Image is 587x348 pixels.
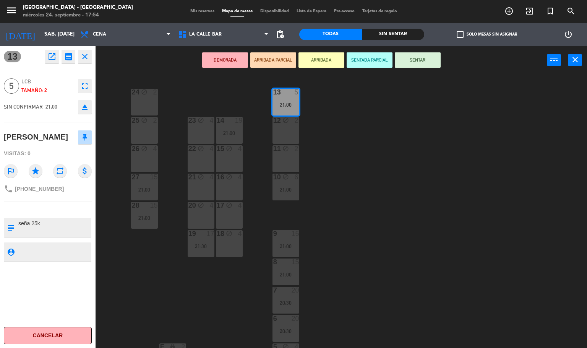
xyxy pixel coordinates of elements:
[282,174,289,180] i: block
[141,117,148,124] i: block
[188,174,189,181] div: 21
[504,7,514,16] i: add_circle_outline
[210,117,214,124] div: 4
[207,230,214,237] div: 17
[272,102,299,107] div: 21:00
[21,77,74,86] span: LCB
[45,104,57,110] span: 21:00
[550,55,559,64] i: power_input
[299,29,362,40] div: Todas
[131,215,158,221] div: 21:00
[395,52,441,68] button: SENTAR
[6,5,17,16] i: menu
[282,145,289,152] i: block
[65,30,75,39] i: arrow_drop_down
[210,202,214,209] div: 4
[272,272,299,277] div: 21:00
[23,4,133,11] div: [GEOGRAPHIC_DATA] - [GEOGRAPHIC_DATA]
[292,259,299,265] div: 15
[256,9,293,13] span: Disponibilidad
[188,145,189,152] div: 22
[295,145,299,152] div: 2
[6,248,15,256] i: person_pin
[210,174,214,181] div: 4
[547,54,561,66] button: power_input
[198,174,204,180] i: block
[292,287,299,294] div: 20
[564,30,573,39] i: power_settings_new
[4,78,19,94] span: 5
[457,31,464,38] span: check_box_outline_blank
[188,230,189,237] div: 19
[141,145,148,152] i: block
[272,187,299,192] div: 21:00
[292,230,299,237] div: 15
[4,131,68,143] div: [PERSON_NAME]
[235,117,243,124] div: 19
[15,186,64,192] span: [PHONE_NUMBER]
[226,174,232,180] i: block
[153,89,158,96] div: 2
[276,30,285,39] span: pending_actions
[45,50,59,63] button: open_in_new
[188,202,189,209] div: 20
[250,52,296,68] button: ARRIBADA PARCIAL
[4,184,13,194] i: phone
[64,52,73,61] i: receipt
[186,9,218,13] span: Mis reservas
[298,52,344,68] button: ARRIBADA
[546,7,555,16] i: turned_in_not
[568,54,582,66] button: close
[292,315,299,322] div: 20
[4,327,92,344] button: Cancelar
[457,31,517,38] label: Solo mesas sin asignar
[238,230,243,237] div: 4
[362,29,425,40] div: Sin sentar
[188,117,189,124] div: 23
[293,9,330,13] span: Lista de Espera
[80,81,89,91] i: fullscreen
[566,7,576,16] i: search
[189,32,222,37] span: La Calle Bar
[282,117,289,124] i: block
[226,202,232,208] i: block
[4,147,92,160] div: Visitas: 0
[525,7,534,16] i: exit_to_app
[198,117,204,124] i: block
[202,52,248,68] button: DEMORADA
[78,100,92,114] button: eject
[80,102,89,112] i: eject
[4,104,43,110] span: SIN CONFIRMAR
[78,50,92,63] button: close
[330,9,358,13] span: Pre-acceso
[295,89,299,96] div: 5
[80,52,89,61] i: close
[153,145,158,152] div: 4
[198,145,204,152] i: block
[210,145,214,152] div: 4
[150,202,158,209] div: 15
[188,244,214,249] div: 21:30
[272,244,299,249] div: 21:00
[216,130,243,136] div: 21:00
[21,86,74,95] div: Tamaño: 2
[6,5,17,19] button: menu
[226,145,232,152] i: block
[272,328,299,334] div: 20:30
[93,32,106,37] span: Cena
[238,174,243,181] div: 4
[141,89,148,95] i: block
